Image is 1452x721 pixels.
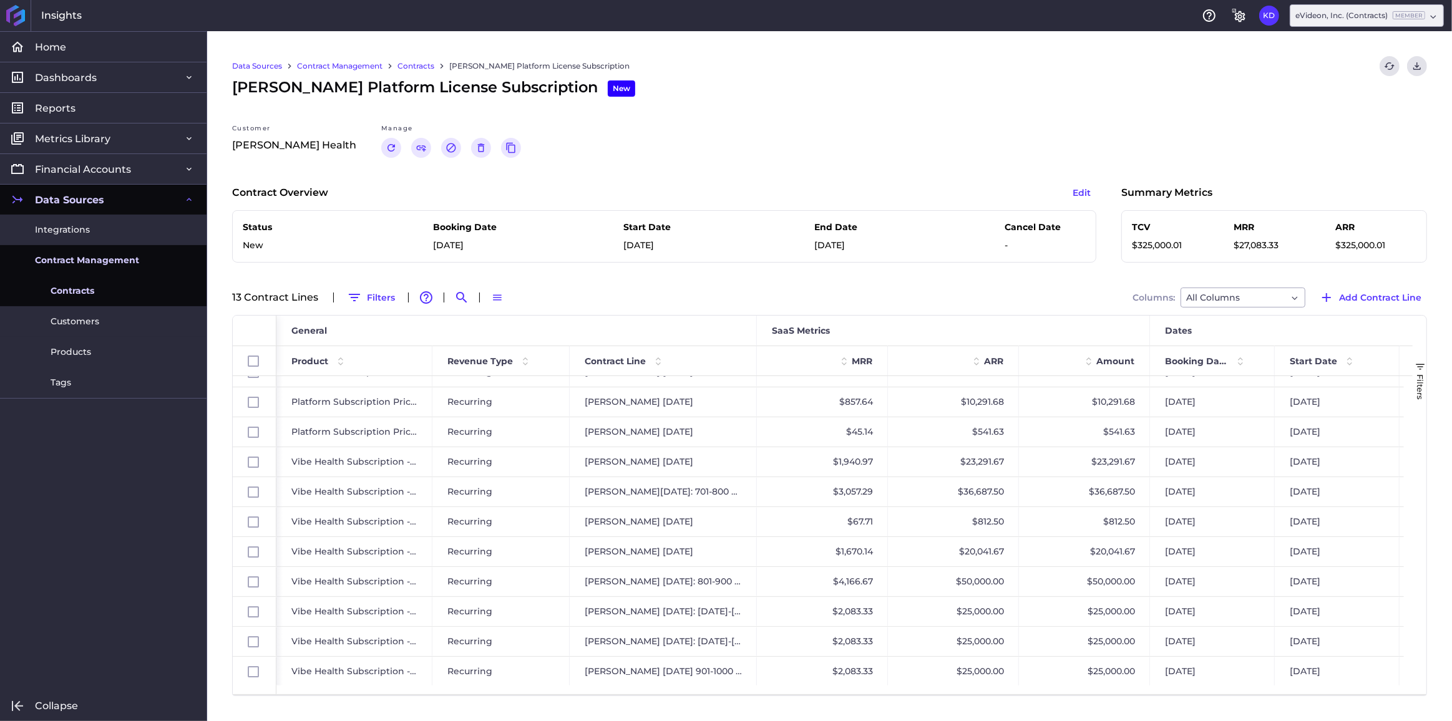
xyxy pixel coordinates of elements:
div: $812.50 [888,507,1019,536]
a: Data Sources [232,60,282,72]
div: [PERSON_NAME] [DATE]: [DATE]-[DATE] License Tier [570,627,757,656]
div: $2,083.33 [757,597,888,626]
div: Press SPACE to select this row. [233,447,276,477]
div: Press SPACE to select this row. [233,507,276,537]
p: End Date [814,221,895,234]
div: $3,057.29 [757,477,888,506]
div: eVideon, Inc. (Contracts) [1295,10,1425,21]
p: MRR [1234,221,1315,234]
div: [DATE] [1150,657,1275,686]
div: $10,291.68 [888,387,1019,417]
span: Vibe Health Subscription - Recurring [291,598,417,626]
div: $25,000.00 [1019,597,1150,626]
p: [PERSON_NAME] Health [232,138,356,153]
div: [DATE] [1150,567,1275,596]
div: $541.63 [1019,417,1150,447]
div: [DATE] [1275,417,1400,447]
div: [DATE] [1275,447,1400,477]
div: Press SPACE to select this row. [233,477,276,507]
div: [DATE] [1150,597,1275,626]
div: [DATE] [1150,417,1275,447]
div: $67.71 [757,507,888,536]
div: $2,083.33 [757,627,888,656]
div: Recurring [432,417,570,447]
div: $1,940.97 [757,447,888,477]
span: MRR [852,356,872,367]
div: $20,041.67 [1019,537,1150,566]
button: Filters [341,288,401,307]
span: Vibe Health Subscription - Recurring [291,568,417,596]
button: Cancel [441,138,461,158]
div: Recurring [432,447,570,477]
div: Recurring [432,567,570,596]
div: [DATE] [1275,657,1400,686]
div: [DATE] [1275,567,1400,596]
p: $27,083.33 [1234,239,1315,252]
span: Contract Management [35,254,139,267]
div: $45.14 [757,417,888,447]
span: Booking Date [1165,356,1228,367]
button: Link [411,138,431,158]
button: Edit [1067,183,1096,203]
a: Contracts [397,60,434,72]
div: $4,166.67 [757,567,888,596]
p: Contract Overview [232,185,328,200]
div: $23,291.67 [888,447,1019,477]
span: Dates [1165,325,1192,336]
div: $25,000.00 [888,657,1019,686]
button: Download [1407,56,1427,76]
span: Revenue Type [447,356,513,367]
div: $10,291.68 [1019,387,1150,417]
div: Press SPACE to select this row. [233,537,276,567]
p: Summary Metrics [1121,185,1212,200]
div: Press SPACE to select this row. [233,627,276,657]
div: Recurring [432,477,570,506]
span: Vibe Health Subscription - Recurring [291,448,417,476]
div: $857.64 [757,387,888,417]
div: [DATE] [1150,477,1275,506]
p: Booking Date [433,221,514,234]
div: [DATE] [1275,387,1400,417]
div: [PERSON_NAME] [DATE] [570,447,757,477]
button: User Menu [1259,6,1279,26]
span: Product [291,356,328,367]
div: Press SPACE to select this row. [233,387,276,417]
div: Dropdown select [1181,288,1305,307]
div: Recurring [432,657,570,686]
div: $50,000.00 [1019,567,1150,596]
span: Amount [1096,356,1134,367]
span: General [291,325,327,336]
div: [DATE] [1150,507,1275,536]
div: Manage [381,123,521,138]
div: $25,000.00 [1019,627,1150,656]
div: [PERSON_NAME] [DATE]: [DATE]-[DATE] License Tier [570,597,757,626]
div: $23,291.67 [1019,447,1150,477]
div: Recurring [432,627,570,656]
span: Columns: [1133,293,1175,302]
div: [DATE] [1275,477,1400,506]
div: Press SPACE to select this row. [233,567,276,597]
span: [PERSON_NAME] Platform License Subscription [232,76,635,99]
span: Start Date [1290,356,1337,367]
span: Products [51,346,91,359]
span: Integrations [35,223,90,236]
p: $325,000.01 [1132,239,1213,252]
button: Help [1199,6,1219,26]
div: $2,083.33 [757,657,888,686]
span: Collapse [35,699,78,712]
div: [PERSON_NAME] [DATE] 901-1000 License Tier [570,657,757,686]
div: $812.50 [1019,507,1150,536]
span: Vibe Health Subscription - Recurring [291,657,417,685]
div: $20,041.67 [888,537,1019,566]
p: [DATE] [624,239,705,252]
span: All Columns [1186,290,1240,305]
div: [DATE] [1150,387,1275,417]
p: Status [243,221,324,234]
div: Dropdown select [1290,4,1444,27]
div: [PERSON_NAME] [DATE]: 801-900 License Tier [570,567,757,596]
div: $25,000.00 [888,627,1019,656]
div: [PERSON_NAME] [DATE] [570,537,757,566]
div: $25,000.00 [1019,657,1150,686]
span: Platform Subscription Pricing [291,418,417,446]
span: Vibe Health Subscription - Recurring [291,508,417,536]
